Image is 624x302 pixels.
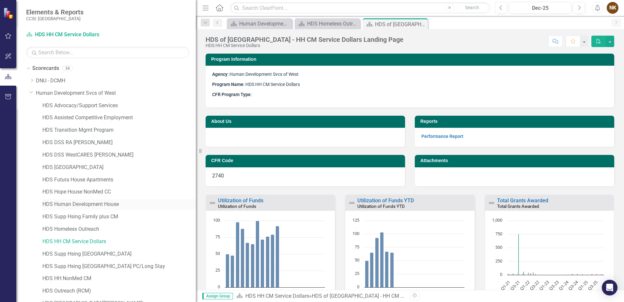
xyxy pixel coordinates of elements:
text: 100 [213,217,220,223]
path: Q1-22, 46. Basic Needs. [528,273,529,275]
strong: Agency [212,72,227,77]
path: Q2-21, 25. Housing. [512,274,513,275]
path: Q2-24, 8. Basic Needs. [571,275,572,275]
g: Health and Wellness, bar series 3 of 6 with 20 bars. [509,274,602,275]
strong: Program Name [212,82,243,87]
div: HDS HH CM Service Dollars [206,43,403,48]
path: Q4-21, 103. Actual. [380,232,384,288]
div: HDS of [GEOGRAPHIC_DATA] - HH CM Service Dollars Landing Page [375,20,426,28]
div: HDS Homeless Outreach Landing Page [307,20,358,28]
small: CCSI: [GEOGRAPHIC_DATA] [26,16,84,21]
div: Open Intercom Messenger [602,280,617,295]
path: Q2-21, 21. Basic Needs. [513,274,514,275]
span: 2740 [212,173,224,179]
a: HDS Supp Hsing [GEOGRAPHIC_DATA] PC/Long Stay [42,263,196,270]
path: Q2-21, 65. Actual. [370,253,374,288]
a: Total Grants Awarded [497,197,548,204]
path: Q4-22, 72. Actual. [261,240,264,288]
a: HDS Hope House NonMed CC [42,188,196,196]
div: 34 [62,66,73,71]
a: HDS HH CM Service Dollars [26,31,108,39]
a: HDS [GEOGRAPHIC_DATA] [42,164,196,171]
a: HDS HH NonMed CM [42,275,196,282]
path: Q1-22, 8. Health and Wellness. [528,275,529,275]
button: Dec-25 [509,2,571,14]
a: HDS Supp Hsing [GEOGRAPHIC_DATA] [42,250,196,258]
a: HDS Transition Mgmt Program [42,126,196,134]
text: 0 [500,271,502,277]
text: 75 [355,244,359,250]
path: Q2-22, 49. Basic Needs. [533,272,534,275]
text: 1,000 [492,217,502,223]
text: Q1-21 [499,279,511,291]
img: Not Defined [488,199,495,207]
path: Q1-24, 8. Health and Wellness. [567,275,568,275]
text: 0 [218,284,220,290]
div: HDS of [GEOGRAPHIC_DATA] - HH CM Service Dollars Landing Page [206,36,403,43]
h3: Attachments [420,158,611,163]
path: Q3-21, 11. Health and Wellness. [519,275,520,275]
h3: Program Information [211,57,611,62]
a: HDS DSS WestCARES [PERSON_NAME] [42,151,196,159]
img: Not Defined [209,199,216,207]
a: HDS Homeless Outreach Landing Page [296,20,358,28]
button: Search [456,3,489,12]
path: Q3-23, 92. Actual. [276,226,279,288]
text: 50 [215,250,220,256]
a: Human Development Svcs of [GEOGRAPHIC_DATA] Page [228,20,290,28]
path: Q3-21, 93. Actual. [375,238,379,288]
div: » [236,293,405,300]
text: Q1-24 [557,279,569,292]
text: Q3-21 [509,279,521,291]
text: Q3-23 [548,279,560,291]
a: HDS HH CM Service Dollars [245,293,309,299]
path: Q2-25, 24. Health and Wellness. [591,274,592,275]
a: Human Development Svcs of West [36,90,196,97]
small: Utilization of Funds YTD [357,204,405,209]
a: Scorecards [32,65,59,72]
a: DNU - DCMH [36,77,196,85]
path: Q2-22, 20. Other. [535,274,536,275]
text: 25 [355,270,359,276]
path: Q1-22, 67. Actual. [246,243,249,288]
path: Q3-25, 23. Health and Wellness. [596,274,597,275]
a: HDS Advocacy/Support Services [42,102,196,109]
path: Q4-21, 25. Health and Wellness. [523,274,524,275]
img: Not Defined [348,199,356,207]
path: Q4-25, 13. Health and Wellness. [601,274,602,275]
text: 125 [352,217,359,223]
text: Q3-22 [528,279,540,291]
path: Q4-21, 21. Housing. [522,274,523,275]
button: NK [607,2,618,14]
text: 25 [215,267,220,273]
path: Q1-22, 67. Actual. [385,252,389,288]
path: Q2-22, 65. Actual. [390,253,394,288]
div: Dec-25 [511,4,569,12]
path: Q1-21, 50. Actual. [365,261,369,288]
a: HDS DSS RA [PERSON_NAME] [42,139,196,146]
path: Q1-22, 10. Housing. [527,275,528,275]
path: Q1-21, 22. Housing. [507,274,508,275]
a: HDS Human Development House [42,201,196,208]
path: Q1-21, 23. Basic Needs. [508,274,509,275]
path: Q3-22, 100. Actual. [256,221,259,288]
input: Search ClearPoint... [230,2,490,14]
path: Q2-24, 24. Health and Wellness. [572,274,573,275]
